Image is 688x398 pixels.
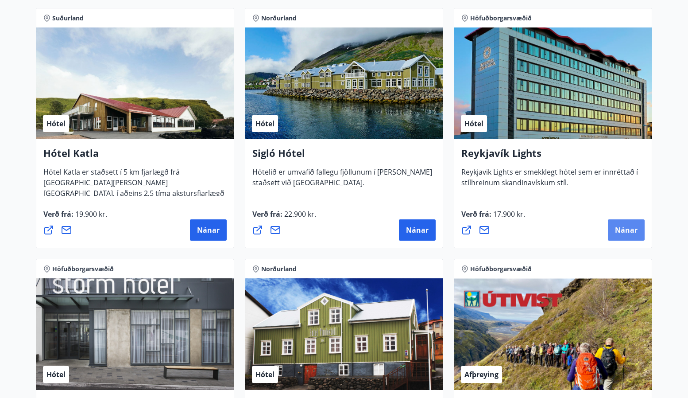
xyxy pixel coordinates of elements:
[470,14,532,23] span: Höfuðborgarsvæðið
[252,146,436,167] h4: Sigló Hótel
[470,265,532,273] span: Höfuðborgarsvæðið
[461,209,525,226] span: Verð frá :
[197,225,220,235] span: Nánar
[46,370,66,379] span: Hótel
[255,370,274,379] span: Hótel
[608,219,645,241] button: Nánar
[252,209,316,226] span: Verð frá :
[261,14,297,23] span: Norðurland
[43,146,227,167] h4: Hótel Katla
[464,119,483,129] span: Hótel
[255,119,274,129] span: Hótel
[406,225,429,235] span: Nánar
[52,265,114,273] span: Höfuðborgarsvæðið
[282,209,316,219] span: 22.900 kr.
[261,265,297,273] span: Norðurland
[252,167,432,195] span: Hótelið er umvafið fallegu fjöllunum í [PERSON_NAME] staðsett við [GEOGRAPHIC_DATA].
[46,119,66,129] span: Hótel
[461,167,638,195] span: Reykjavik Lights er smekklegt hótel sem er innréttað í stílhreinum skandinavískum stíl.
[399,219,436,241] button: Nánar
[190,219,227,241] button: Nánar
[491,209,525,219] span: 17.900 kr.
[43,209,107,226] span: Verð frá :
[52,14,84,23] span: Suðurland
[615,225,638,235] span: Nánar
[43,167,224,216] span: Hótel Katla er staðsett í 5 km fjarlægð frá [GEOGRAPHIC_DATA][PERSON_NAME][GEOGRAPHIC_DATA], í að...
[461,146,645,167] h4: Reykjavík Lights
[464,370,499,379] span: Afþreying
[73,209,107,219] span: 19.900 kr.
